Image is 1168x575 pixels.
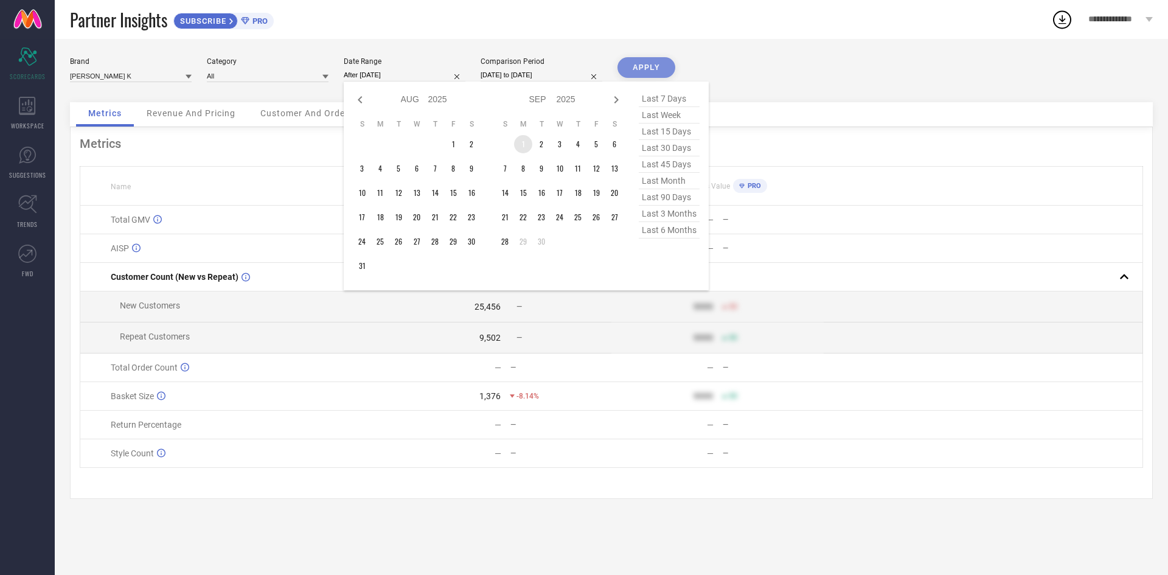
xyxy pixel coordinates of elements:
[474,302,501,312] div: 25,456
[111,215,150,225] span: Total GMV
[510,449,611,458] div: —
[408,232,426,251] td: Wed Aug 27 2025
[111,183,131,191] span: Name
[120,301,180,310] span: New Customers
[426,184,444,202] td: Thu Aug 14 2025
[516,302,522,311] span: —
[532,232,551,251] td: Tue Sep 30 2025
[639,124,700,140] span: last 15 days
[479,333,501,343] div: 9,502
[353,92,367,107] div: Previous month
[707,215,714,225] div: —
[729,392,737,400] span: 50
[111,272,238,282] span: Customer Count (New vs Repeat)
[408,208,426,226] td: Wed Aug 20 2025
[344,57,465,66] div: Date Range
[510,420,611,429] div: —
[462,119,481,129] th: Saturday
[514,232,532,251] td: Mon Sep 29 2025
[551,135,569,153] td: Wed Sep 03 2025
[532,135,551,153] td: Tue Sep 02 2025
[516,392,539,400] span: -8.14%
[569,184,587,202] td: Thu Sep 18 2025
[88,108,122,118] span: Metrics
[532,184,551,202] td: Tue Sep 16 2025
[80,136,1143,151] div: Metrics
[353,257,371,275] td: Sun Aug 31 2025
[587,208,605,226] td: Fri Sep 26 2025
[587,184,605,202] td: Fri Sep 19 2025
[120,332,190,341] span: Repeat Customers
[723,363,823,372] div: —
[569,119,587,129] th: Thursday
[249,16,268,26] span: PRO
[389,232,408,251] td: Tue Aug 26 2025
[639,189,700,206] span: last 90 days
[514,119,532,129] th: Monday
[353,232,371,251] td: Sun Aug 24 2025
[371,159,389,178] td: Mon Aug 04 2025
[514,135,532,153] td: Mon Sep 01 2025
[745,182,761,190] span: PRO
[111,448,154,458] span: Style Count
[723,215,823,224] div: —
[444,135,462,153] td: Fri Aug 01 2025
[639,91,700,107] span: last 7 days
[605,208,624,226] td: Sat Sep 27 2025
[569,208,587,226] td: Thu Sep 25 2025
[707,448,714,458] div: —
[147,108,235,118] span: Revenue And Pricing
[729,333,737,342] span: 50
[426,232,444,251] td: Thu Aug 28 2025
[389,208,408,226] td: Tue Aug 19 2025
[9,170,46,179] span: SUGGESTIONS
[551,159,569,178] td: Wed Sep 10 2025
[693,391,713,401] div: 9999
[371,208,389,226] td: Mon Aug 18 2025
[174,16,229,26] span: SUBSCRIBE
[408,119,426,129] th: Wednesday
[496,232,514,251] td: Sun Sep 28 2025
[371,232,389,251] td: Mon Aug 25 2025
[495,448,501,458] div: —
[389,184,408,202] td: Tue Aug 12 2025
[207,57,328,66] div: Category
[605,119,624,129] th: Saturday
[587,119,605,129] th: Friday
[639,107,700,124] span: last week
[22,269,33,278] span: FWD
[479,391,501,401] div: 1,376
[389,119,408,129] th: Tuesday
[1051,9,1073,30] div: Open download list
[707,363,714,372] div: —
[532,159,551,178] td: Tue Sep 09 2025
[551,119,569,129] th: Wednesday
[10,72,46,81] span: SCORECARDS
[605,135,624,153] td: Sat Sep 06 2025
[444,159,462,178] td: Fri Aug 08 2025
[426,119,444,129] th: Thursday
[389,159,408,178] td: Tue Aug 05 2025
[426,159,444,178] td: Thu Aug 07 2025
[496,159,514,178] td: Sun Sep 07 2025
[723,244,823,253] div: —
[70,57,192,66] div: Brand
[444,232,462,251] td: Fri Aug 29 2025
[70,7,167,32] span: Partner Insights
[723,420,823,429] div: —
[532,119,551,129] th: Tuesday
[371,119,389,129] th: Monday
[481,69,602,82] input: Select comparison period
[723,449,823,458] div: —
[495,420,501,430] div: —
[173,10,274,29] a: SUBSCRIBEPRO
[462,135,481,153] td: Sat Aug 02 2025
[514,159,532,178] td: Mon Sep 08 2025
[587,159,605,178] td: Fri Sep 12 2025
[514,208,532,226] td: Mon Sep 22 2025
[605,184,624,202] td: Sat Sep 20 2025
[496,208,514,226] td: Sun Sep 21 2025
[605,159,624,178] td: Sat Sep 13 2025
[462,208,481,226] td: Sat Aug 23 2025
[17,220,38,229] span: TRENDS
